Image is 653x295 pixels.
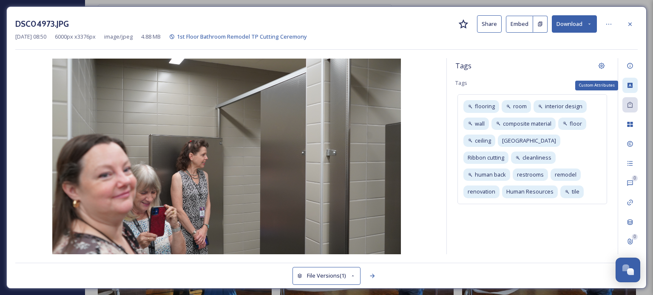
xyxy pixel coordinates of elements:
[552,15,597,33] button: Download
[468,188,495,196] span: renovation
[455,79,467,87] span: Tags
[545,102,582,110] span: interior design
[475,171,506,179] span: human back
[15,33,46,41] span: [DATE] 08:50
[616,258,640,282] button: Open Chat
[570,120,582,128] span: floor
[555,171,576,179] span: remodel
[468,154,504,162] span: Ribbon cutting
[506,16,533,33] button: Embed
[506,188,554,196] span: Human Resources
[522,154,551,162] span: cleanliness
[104,33,133,41] span: image/jpeg
[572,188,579,196] span: tile
[477,15,502,33] button: Share
[15,59,438,254] img: DSC04973.JPG
[292,267,361,284] button: File Versions(1)
[503,120,551,128] span: composite material
[575,81,618,90] div: Custom Attributes
[475,102,495,110] span: flooring
[141,33,161,41] span: 4.88 MB
[632,234,638,240] div: 0
[15,18,69,30] h3: DSC04973.JPG
[513,102,527,110] span: room
[632,175,638,181] div: 0
[502,137,556,145] span: [GEOGRAPHIC_DATA]
[455,61,471,71] span: Tags
[517,171,544,179] span: restrooms
[475,120,485,128] span: wall
[177,33,307,40] span: 1st Floor Bathroom Remodel TP Cutting Ceremony
[55,33,96,41] span: 6000 px x 3376 px
[475,137,491,145] span: ceiling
